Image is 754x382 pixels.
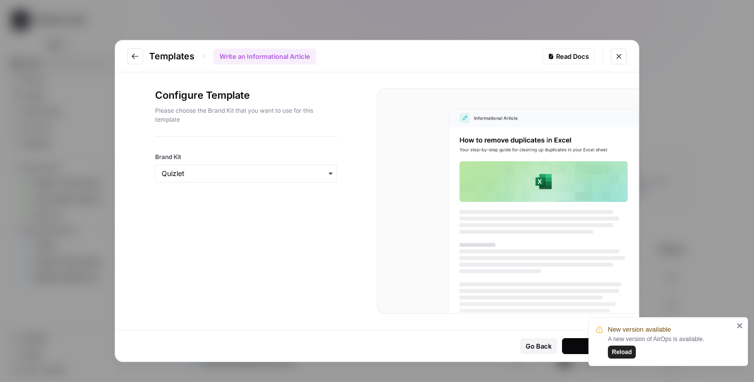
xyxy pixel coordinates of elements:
[155,153,337,162] label: Brand Kit
[548,51,589,61] div: Read Docs
[155,106,337,124] p: Please choose the Brand Kit that you want to use for this template
[608,325,671,335] span: New version available
[608,335,734,359] div: A new version of AirOps is available.
[162,169,331,179] input: Quizlet
[612,348,632,357] span: Reload
[526,341,552,351] div: Go Back
[127,48,143,64] button: Go to previous step
[611,48,627,64] button: Close modal
[520,338,557,354] button: Go Back
[213,48,316,64] div: Write an Informational Article
[737,322,744,330] button: close
[155,88,337,136] div: Configure Template
[543,48,594,64] a: Read Docs
[149,48,316,64] div: Templates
